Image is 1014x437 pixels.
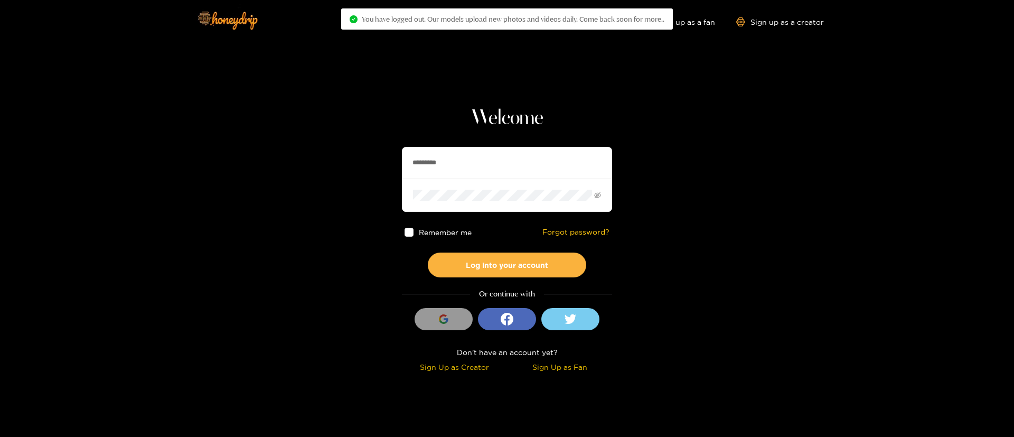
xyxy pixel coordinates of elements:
div: Or continue with [402,288,612,300]
div: Sign Up as Creator [405,361,504,373]
a: Sign up as a fan [643,17,715,26]
div: Sign Up as Fan [510,361,609,373]
div: Don't have an account yet? [402,346,612,358]
span: eye-invisible [594,192,601,199]
h1: Welcome [402,106,612,131]
span: Remember me [419,228,472,236]
button: Log into your account [428,253,586,277]
a: Forgot password? [542,228,609,237]
span: check-circle [350,15,358,23]
a: Sign up as a creator [736,17,824,26]
span: You have logged out. Our models upload new photos and videos daily. Come back soon for more.. [362,15,664,23]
